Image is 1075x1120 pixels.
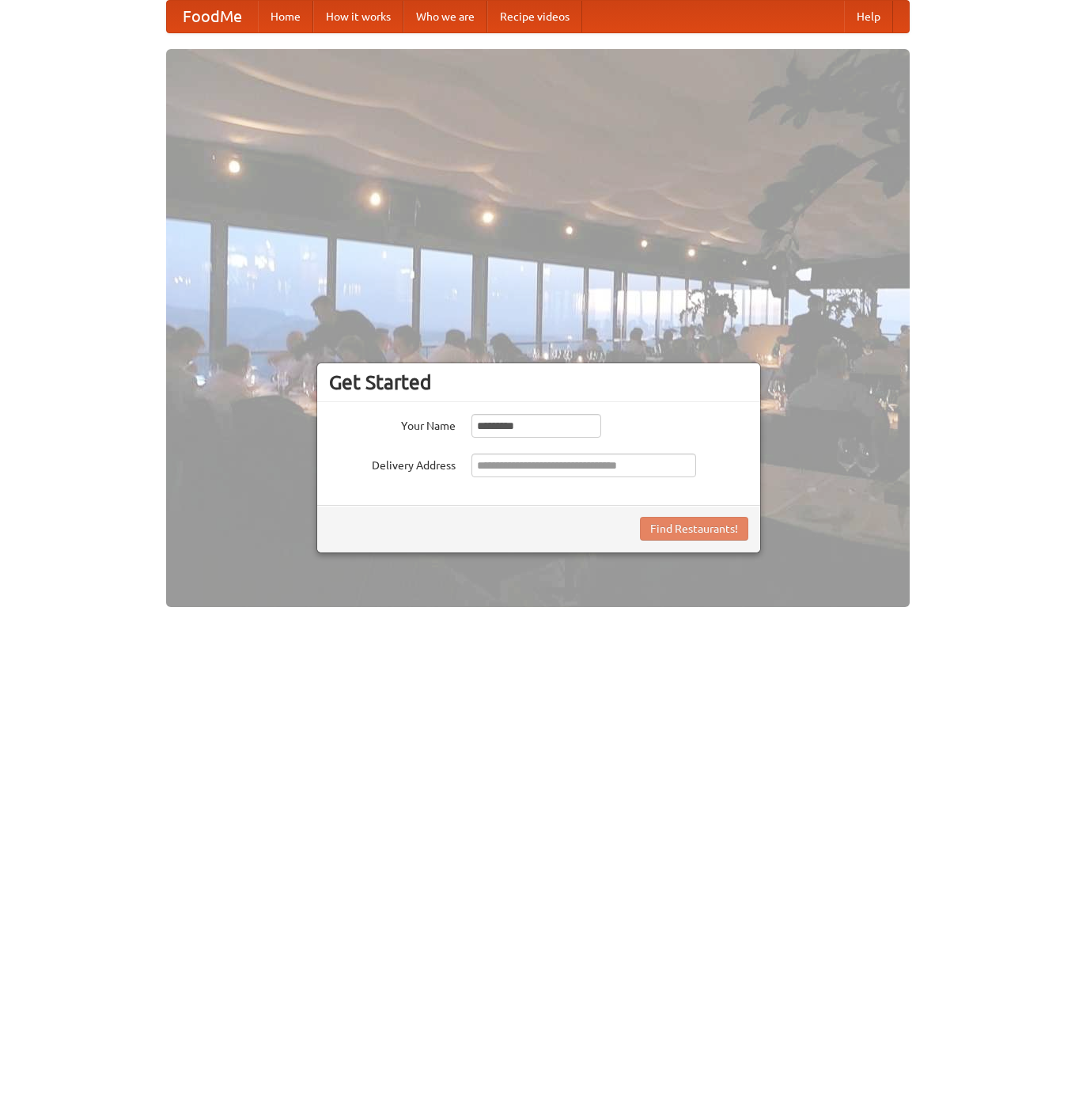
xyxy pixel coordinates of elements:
[167,1,258,32] a: FoodMe
[329,454,456,473] label: Delivery Address
[640,517,748,541] button: Find Restaurants!
[313,1,403,32] a: How it works
[403,1,487,32] a: Who we are
[844,1,893,32] a: Help
[329,370,748,394] h3: Get Started
[329,414,456,434] label: Your Name
[487,1,582,32] a: Recipe videos
[258,1,313,32] a: Home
